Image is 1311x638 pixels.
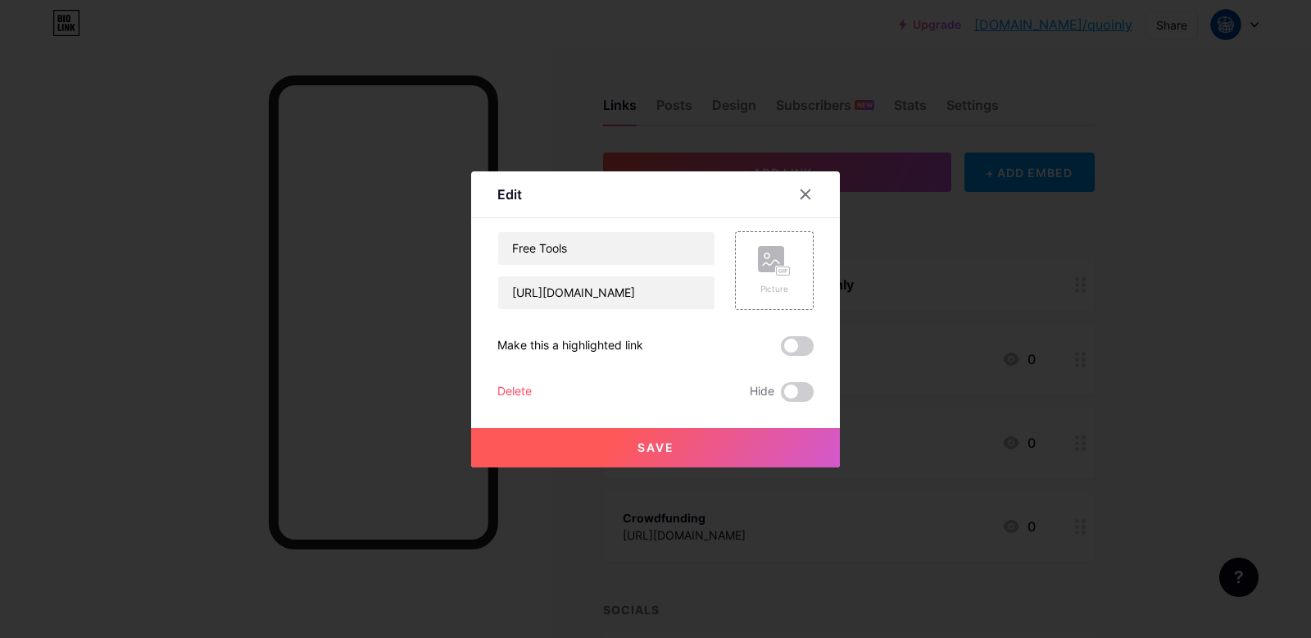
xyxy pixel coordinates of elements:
div: Make this a highlighted link [497,336,643,356]
span: Save [637,440,674,454]
input: Title [498,232,714,265]
input: URL [498,276,714,309]
span: Hide [750,382,774,402]
div: Delete [497,382,532,402]
div: Edit [497,185,522,204]
button: Save [471,428,840,467]
div: Picture [758,283,791,295]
